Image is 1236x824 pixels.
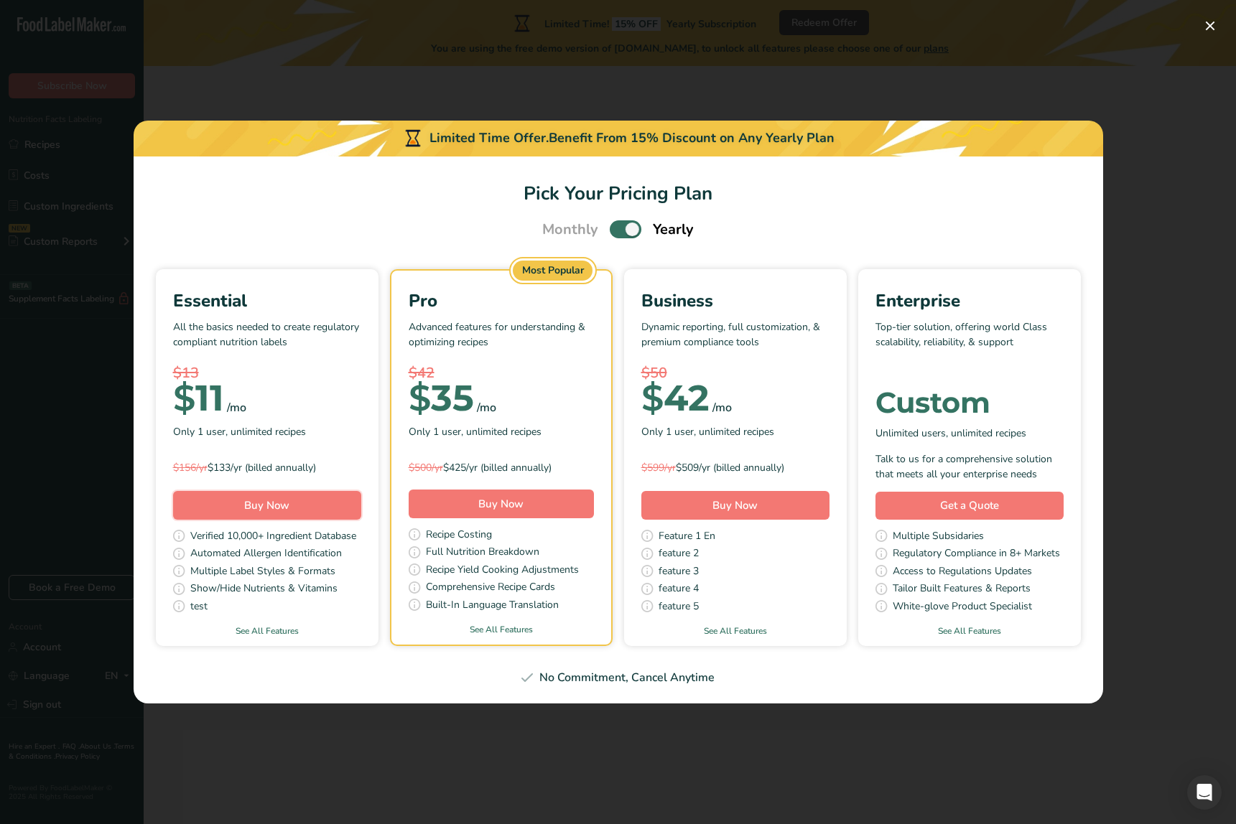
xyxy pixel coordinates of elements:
[893,563,1032,581] span: Access to Regulations Updates
[513,261,593,281] div: Most Popular
[409,362,594,384] div: $42
[409,490,594,518] button: Buy Now
[659,528,715,546] span: Feature 1 En
[409,461,443,474] span: $500/yr
[641,384,710,413] div: 42
[653,219,694,240] span: Yearly
[641,461,676,474] span: $599/yr
[641,319,830,362] p: Dynamic reporting, full customization, & premium compliance tools
[893,546,1060,563] span: Regulatory Compliance in 8+ Markets
[641,376,664,420] span: $
[659,563,699,581] span: feature 3
[134,121,1103,156] div: Limited Time Offer.
[875,388,1064,417] div: Custom
[875,319,1064,362] p: Top-tier solution, offering world Class scalability, reliability, & support
[478,497,524,511] span: Buy Now
[173,461,208,474] span: $156/yr
[542,219,598,240] span: Monthly
[893,599,1032,617] span: White-glove Product Specialist
[173,491,361,520] button: Buy Now
[409,384,474,413] div: 35
[190,528,356,546] span: Verified 10,000+ Ingredient Database
[641,491,830,520] button: Buy Now
[624,624,847,637] a: See All Features
[875,451,1064,482] div: Talk to us for a comprehensive solution that meets all your enterprise needs
[244,498,289,512] span: Buy Now
[893,581,1031,599] span: Tailor Built Features & Reports
[549,128,835,148] div: Benefit From 15% Discount on Any Yearly Plan
[426,544,539,562] span: Full Nutrition Breakdown
[227,399,246,416] div: /mo
[641,460,830,475] div: $509/yr (billed annually)
[875,288,1064,314] div: Enterprise
[426,527,492,545] span: Recipe Costing
[426,562,579,580] span: Recipe Yield Cooking Adjustments
[190,599,208,617] span: test
[641,362,830,384] div: $50
[858,624,1081,637] a: See All Features
[893,528,984,546] span: Multiple Subsidaries
[712,498,758,512] span: Buy Now
[875,426,1026,441] span: Unlimited users, unlimited recipes
[426,597,559,615] span: Built-In Language Translation
[190,546,342,563] span: Automated Allergen Identification
[173,288,361,314] div: Essential
[173,460,361,475] div: $133/yr (billed annually)
[391,623,611,636] a: See All Features
[156,624,378,637] a: See All Features
[151,179,1086,207] h1: Pick Your Pricing Plan
[409,424,542,439] span: Only 1 user, unlimited recipes
[409,460,594,475] div: $425/yr (billed annually)
[409,288,594,314] div: Pro
[659,546,699,563] span: feature 2
[641,288,830,314] div: Business
[173,376,195,420] span: $
[190,581,338,599] span: Show/Hide Nutrients & Vitamins
[712,399,732,416] div: /mo
[477,399,496,416] div: /mo
[659,599,699,617] span: feature 5
[875,492,1064,520] a: Get a Quote
[173,319,361,362] p: All the basics needed to create regulatory compliant nutrition labels
[659,581,699,599] span: feature 4
[173,424,306,439] span: Only 1 user, unlimited recipes
[190,563,335,581] span: Multiple Label Styles & Formats
[173,362,361,384] div: $13
[1187,775,1222,810] div: Open Intercom Messenger
[426,579,555,597] span: Comprehensive Recipe Cards
[940,497,999,514] span: Get a Quote
[409,376,431,420] span: $
[173,384,224,413] div: 11
[409,319,594,362] p: Advanced features for understanding & optimizing recipes
[641,424,774,439] span: Only 1 user, unlimited recipes
[151,669,1086,686] div: No Commitment, Cancel Anytime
